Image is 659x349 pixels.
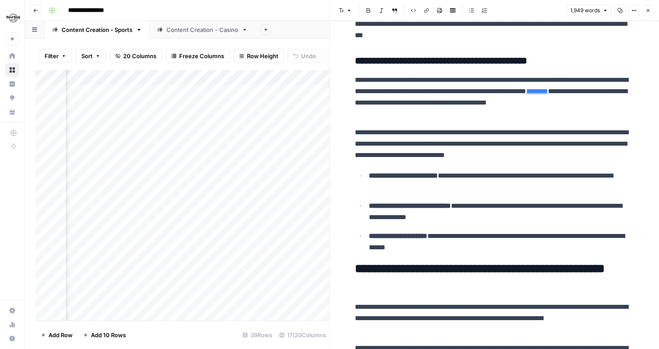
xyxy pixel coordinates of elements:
span: Add Row [49,331,73,339]
button: Undo [288,49,322,63]
img: Hard Rock Digital Logo [5,10,21,26]
a: Opportunities [5,91,19,105]
a: Content Creation - Casino [149,21,255,38]
button: 1,949 words [566,5,612,16]
div: 17/20 Columns [276,328,329,342]
button: Help + Support [5,332,19,346]
div: 39 Rows [239,328,276,342]
button: Row Height [233,49,284,63]
span: Freeze Columns [179,52,224,60]
button: Add 10 Rows [78,328,131,342]
span: 1,949 words [570,7,600,14]
a: Browse [5,63,19,77]
a: Settings [5,304,19,318]
button: Add Row [35,328,78,342]
a: Insights [5,77,19,91]
button: Workspace: Hard Rock Digital [5,7,19,29]
a: Usage [5,318,19,332]
span: Row Height [247,52,278,60]
span: Undo [301,52,316,60]
button: Filter [39,49,72,63]
button: 20 Columns [110,49,162,63]
button: Freeze Columns [166,49,230,63]
div: Content Creation - Sports [62,25,132,34]
span: Add 10 Rows [91,331,126,339]
span: 20 Columns [123,52,156,60]
div: Content Creation - Casino [166,25,238,34]
a: Your Data [5,105,19,119]
span: Filter [45,52,59,60]
a: Content Creation - Sports [45,21,149,38]
span: Sort [81,52,93,60]
a: Home [5,49,19,63]
button: Sort [76,49,106,63]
